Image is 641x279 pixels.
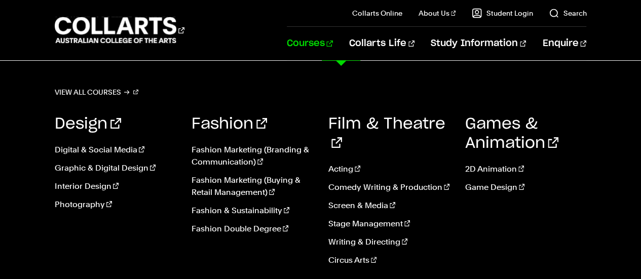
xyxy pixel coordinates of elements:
a: Fashion Marketing (Buying & Retail Management) [192,174,313,198]
a: Student Login [472,8,533,18]
a: Photography [55,198,176,211]
a: About Us [419,8,456,18]
a: Comedy Writing & Production [328,181,450,193]
a: Writing & Directing [328,236,450,248]
a: Fashion Double Degree [192,223,313,235]
a: Stage Management [328,218,450,230]
a: 2D Animation [465,163,586,175]
a: Acting [328,163,450,175]
a: Collarts Life [349,27,414,60]
a: Games & Animation [465,116,558,151]
a: Circus Arts [328,254,450,266]
a: Design [55,116,121,132]
a: Game Design [465,181,586,193]
div: Go to homepage [55,16,184,45]
a: Graphic & Digital Design [55,162,176,174]
a: Fashion & Sustainability [192,205,313,217]
a: Interior Design [55,180,176,192]
a: Fashion Marketing (Branding & Communication) [192,144,313,168]
a: Screen & Media [328,200,450,212]
a: Study Information [431,27,526,60]
a: Courses [287,27,333,60]
a: Enquire [542,27,586,60]
a: Digital & Social Media [55,144,176,156]
a: View all courses [55,85,139,99]
a: Search [549,8,586,18]
a: Collarts Online [352,8,402,18]
a: Fashion [192,116,267,132]
a: Film & Theatre [328,116,445,151]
